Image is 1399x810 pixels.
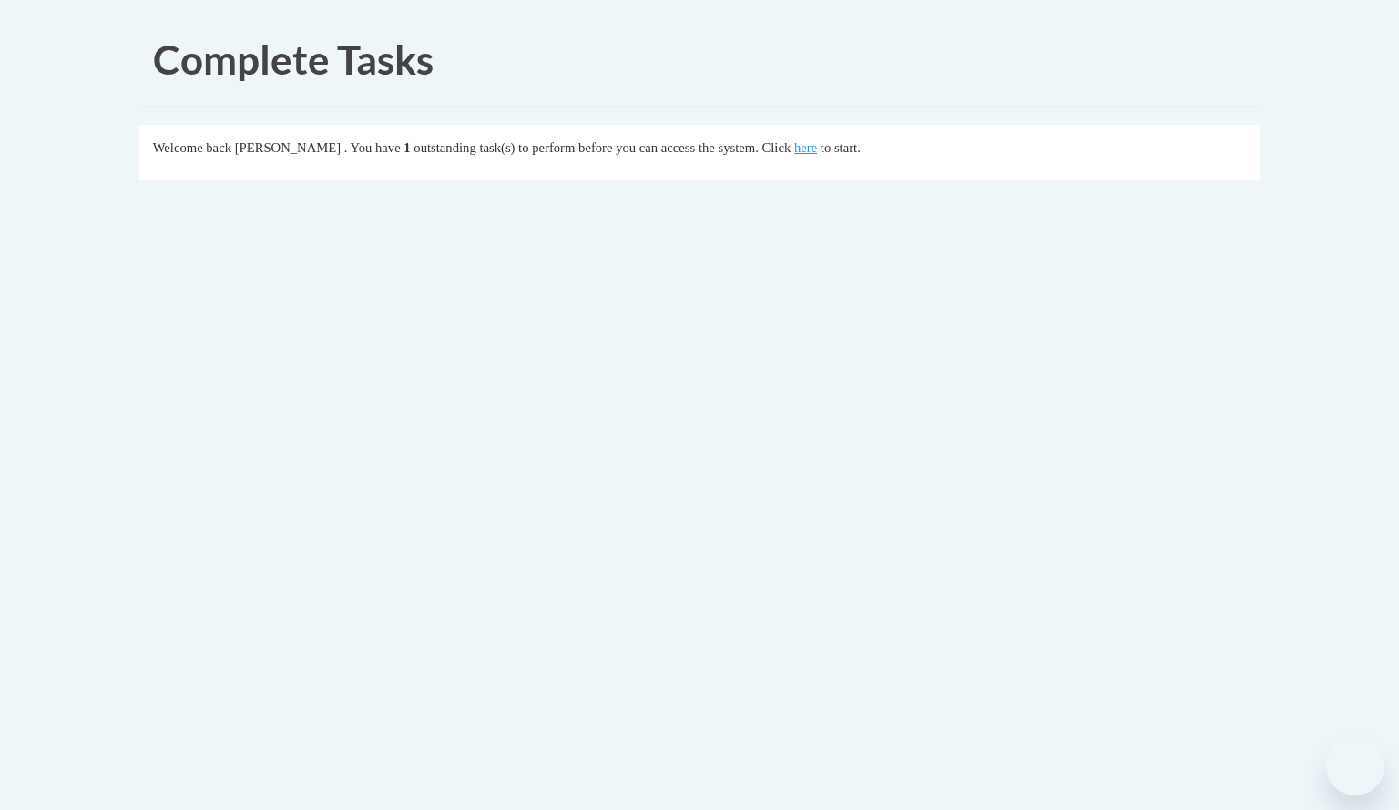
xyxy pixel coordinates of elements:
[1326,737,1384,795] iframe: Button to launch messaging window
[153,36,434,83] span: Complete Tasks
[153,140,231,155] span: Welcome back
[403,140,410,155] span: 1
[821,140,861,155] span: to start.
[414,140,791,155] span: outstanding task(s) to perform before you can access the system. Click
[235,140,341,155] span: [PERSON_NAME]
[344,140,401,155] span: . You have
[794,140,817,155] a: here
